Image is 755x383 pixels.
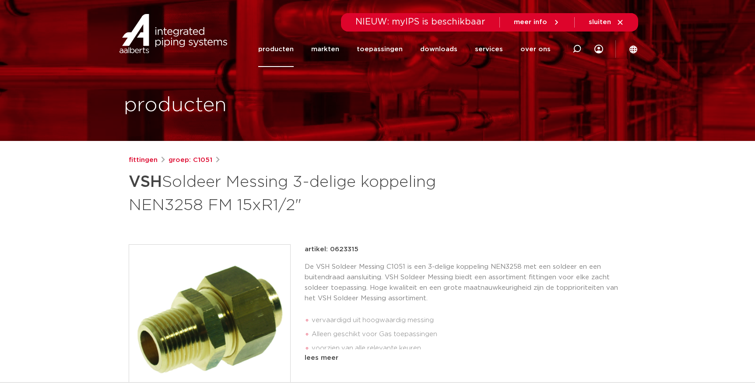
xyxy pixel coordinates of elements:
[129,155,158,165] a: fittingen
[129,174,162,190] strong: VSH
[305,262,627,304] p: De VSH Soldeer Messing C1051 is een 3-delige koppeling NEN3258 met een soldeer en een buitendraad...
[305,244,358,255] p: artikel: 0623315
[124,91,227,119] h1: producten
[169,155,212,165] a: groep: C1051
[312,341,627,355] li: voorzien van alle relevante keuren
[129,169,457,216] h1: Soldeer Messing 3-delige koppeling NEN3258 FM 15xR1/2"
[357,32,403,67] a: toepassingen
[514,18,560,26] a: meer info
[589,18,624,26] a: sluiten
[312,313,627,327] li: vervaardigd uit hoogwaardig messing
[312,327,627,341] li: Alleen geschikt voor Gas toepassingen
[355,18,485,26] span: NIEUW: myIPS is beschikbaar
[589,19,611,25] span: sluiten
[258,32,294,67] a: producten
[520,32,551,67] a: over ons
[514,19,547,25] span: meer info
[420,32,457,67] a: downloads
[594,32,603,67] div: my IPS
[311,32,339,67] a: markten
[258,32,551,67] nav: Menu
[305,353,627,363] div: lees meer
[475,32,503,67] a: services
